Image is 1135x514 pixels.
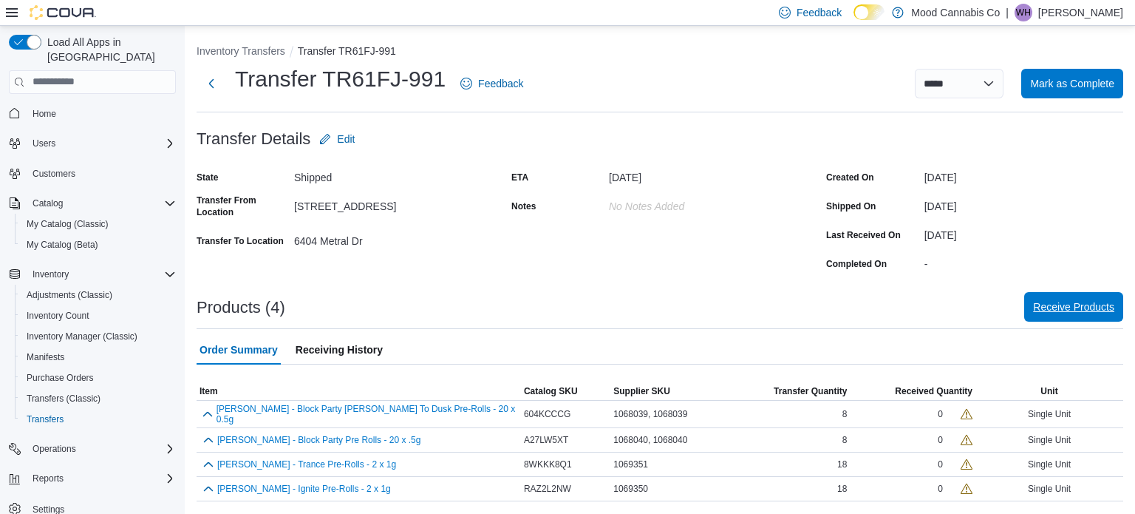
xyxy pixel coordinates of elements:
button: [PERSON_NAME] - Trance Pre-Rolls - 2 x 1g [217,459,396,470]
span: Catalog [33,197,63,209]
span: Manifests [27,351,64,363]
span: Dark Mode [853,20,854,21]
button: Operations [27,440,82,458]
button: My Catalog (Beta) [15,234,182,255]
span: Reports [27,470,176,487]
div: No Notes added [609,195,807,212]
span: Users [27,135,176,152]
button: Mark as Complete [1021,69,1123,98]
a: Transfers (Classic) [21,390,106,408]
div: 0 [938,483,943,495]
button: Adjustments (Classic) [15,285,182,305]
span: Adjustments (Classic) [21,286,176,304]
button: Users [27,135,61,152]
div: Single Unit [975,431,1123,449]
span: 8 [842,408,848,420]
button: Receive Products [1024,292,1123,322]
button: Supplier SKU [610,382,731,400]
button: Reports [27,470,69,487]
span: My Catalog (Beta) [27,239,98,251]
button: Purchase Orders [15,368,182,388]
span: Home [27,104,176,123]
span: Inventory Count [27,310,89,322]
span: Transfers (Classic) [21,390,176,408]
a: Inventory Count [21,307,95,325]
span: Transfer Quantity [774,385,847,397]
button: Transfer TR61FJ-991 [298,45,396,57]
span: 1068039, 1068039 [613,408,687,420]
span: A27LW5XT [524,434,568,446]
label: ETA [511,172,528,183]
div: - [924,252,1123,270]
button: Catalog [27,195,69,212]
button: Item [197,382,521,400]
div: Shipped [294,166,492,183]
span: Catalog SKU [524,385,578,397]
a: Purchase Orders [21,369,100,387]
button: My Catalog (Classic) [15,214,182,234]
a: Inventory Manager (Classic) [21,328,143,345]
span: 18 [837,483,847,495]
span: Transfers [27,413,64,425]
button: Edit [313,124,361,154]
label: Created On [826,172,874,183]
label: Completed On [826,258,887,270]
span: My Catalog (Beta) [21,236,176,254]
span: WH [1016,4,1031,21]
button: Inventory [27,266,75,283]
h3: Transfer Details [197,130,310,148]
div: 6404 Metral Dr [294,229,492,247]
button: Transfer Quantity [731,382,851,400]
p: Mood Cannabis Co [911,4,1000,21]
div: 0 [938,408,943,420]
div: [STREET_ADDRESS] [294,195,492,212]
div: Single Unit [975,456,1123,473]
button: Operations [3,439,182,459]
button: Manifests [15,347,182,368]
button: Unit [975,382,1123,400]
button: [PERSON_NAME] - Block Party Pre Rolls - 20 x .5g [217,435,420,445]
span: Mark as Complete [1030,76,1114,91]
div: 0 [938,434,943,446]
button: Inventory [3,264,182,285]
a: Adjustments (Classic) [21,286,118,304]
span: Inventory Manager (Classic) [21,328,176,345]
span: Purchase Orders [27,372,94,384]
h1: Transfer TR61FJ-991 [235,64,446,94]
div: 0 [938,459,943,470]
button: Users [3,133,182,154]
a: Home [27,105,62,123]
button: Reports [3,468,182,489]
button: [PERSON_NAME] - Block Party [PERSON_NAME] To Dusk Pre-Rolls - 20 x 0.5g [217,404,518,425]
button: Inventory Manager (Classic) [15,326,182,347]
label: Notes [511,200,536,212]
div: [DATE] [924,166,1123,183]
button: Next [197,69,226,98]
button: Customers [3,163,182,184]
button: Transfers [15,409,182,430]
span: Reports [33,473,64,484]
label: Transfer To Location [197,235,284,247]
div: Single Unit [975,405,1123,423]
span: 8 [842,434,848,446]
span: Feedback [478,76,523,91]
span: Received Quantity [895,385,972,397]
button: Inventory Transfers [197,45,285,57]
span: Receiving History [296,335,383,365]
button: [PERSON_NAME] - Ignite Pre-Rolls - 2 x 1g [217,484,391,494]
nav: An example of EuiBreadcrumbs [197,44,1123,61]
input: Dark Mode [853,4,885,20]
span: Operations [27,440,176,458]
span: Purchase Orders [21,369,176,387]
span: 18 [837,459,847,470]
span: Inventory Count [21,307,176,325]
span: RAZ2L2NW [524,483,571,495]
div: Single Unit [975,480,1123,498]
label: Transfer From Location [197,195,288,218]
span: Customers [27,164,176,183]
p: [PERSON_NAME] [1038,4,1123,21]
span: Supplier SKU [613,385,670,397]
span: Item [200,385,218,397]
span: Inventory [27,266,176,283]
a: Manifests [21,348,70,366]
